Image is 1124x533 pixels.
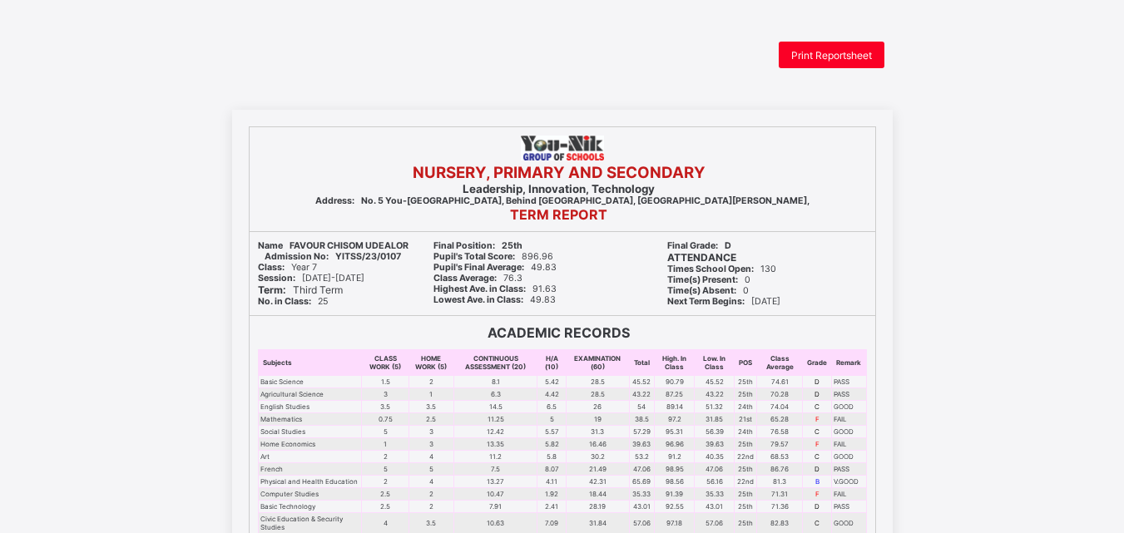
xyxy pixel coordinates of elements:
td: 43.01 [695,501,735,513]
td: 22nd [734,451,756,463]
td: 11.25 [454,413,537,426]
td: GOOD [832,451,866,463]
b: Pupil's Final Average: [433,262,524,273]
td: 43.22 [629,388,654,401]
td: 21st [734,413,756,426]
td: 14.5 [454,401,537,413]
b: No. in Class: [258,296,311,307]
b: ATTENDANCE [667,251,736,264]
td: 5.82 [537,438,567,451]
span: 25 [258,296,328,307]
td: 24th [734,401,756,413]
td: 90.79 [654,376,694,388]
td: D [803,501,832,513]
th: CONTINUOUS ASSESSMENT (20) [454,350,537,376]
td: C [803,401,832,413]
td: 13.27 [454,476,537,488]
td: 2 [362,476,409,488]
span: 49.83 [433,262,557,273]
td: FAIL [832,438,866,451]
td: 2 [409,501,453,513]
td: Art [258,451,362,463]
b: Admission No: [265,251,329,262]
td: 31.3 [566,426,629,438]
td: 3.5 [409,401,453,413]
td: French [258,463,362,476]
td: 2.5 [362,501,409,513]
b: Times School Open: [667,264,754,274]
td: 91.39 [654,488,694,501]
td: 35.33 [695,488,735,501]
td: 16.46 [566,438,629,451]
td: 5.57 [537,426,567,438]
td: 2 [362,451,409,463]
td: Social Studies [258,426,362,438]
th: H/A (10) [537,350,567,376]
th: Low. In Class [695,350,735,376]
td: 5.42 [537,376,567,388]
td: 98.56 [654,476,694,488]
td: 5 [362,463,409,476]
td: 71.31 [756,488,803,501]
td: 22nd [734,476,756,488]
td: 1.92 [537,488,567,501]
td: F [803,438,832,451]
td: Agricultural Science [258,388,362,401]
span: No. 5 You-[GEOGRAPHIC_DATA], Behind [GEOGRAPHIC_DATA], [GEOGRAPHIC_DATA][PERSON_NAME], [315,195,810,206]
td: B [803,476,832,488]
td: 70.28 [756,388,803,401]
td: 2 [409,488,453,501]
td: 8.07 [537,463,567,476]
td: PASS [832,388,866,401]
td: 38.5 [629,413,654,426]
b: Final Position: [433,240,495,251]
td: 96.96 [654,438,694,451]
td: F [803,413,832,426]
b: Highest Ave. in Class: [433,284,526,294]
td: 42.31 [566,476,629,488]
span: 0 [667,285,749,296]
b: ACADEMIC RECORDS [488,324,630,341]
td: 65.28 [756,413,803,426]
td: PASS [832,501,866,513]
td: 25th [734,488,756,501]
th: POS [734,350,756,376]
td: 53.2 [629,451,654,463]
span: [DATE]-[DATE] [258,273,364,284]
td: 21.49 [566,463,629,476]
td: 28.5 [566,388,629,401]
td: 7.91 [454,501,537,513]
td: 54 [629,401,654,413]
td: 6.5 [537,401,567,413]
b: Name [258,240,283,251]
td: 35.33 [629,488,654,501]
td: 5.8 [537,451,567,463]
td: 3 [362,388,409,401]
span: 25th [433,240,522,251]
th: Class Average [756,350,803,376]
td: 4.11 [537,476,567,488]
b: NURSERY, PRIMARY AND SECONDARY [413,163,706,182]
td: 3.5 [362,401,409,413]
td: 26 [566,401,629,413]
td: 89.14 [654,401,694,413]
td: English Studies [258,401,362,413]
td: 28.19 [566,501,629,513]
td: V.GOOD [832,476,866,488]
td: 18.44 [566,488,629,501]
td: 5 [537,413,567,426]
th: EXAMINATION (60) [566,350,629,376]
td: 28.5 [566,376,629,388]
td: Basic Science [258,376,362,388]
th: CLASS WORK (5) [362,350,409,376]
td: 2.5 [362,488,409,501]
td: 2.41 [537,501,567,513]
td: GOOD [832,401,866,413]
td: 7.5 [454,463,537,476]
td: 56.16 [695,476,735,488]
td: 13.35 [454,438,537,451]
span: Year 7 [258,262,317,273]
b: Lowest Ave. in Class: [433,294,523,305]
td: 45.52 [629,376,654,388]
b: Class Average: [433,273,497,284]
